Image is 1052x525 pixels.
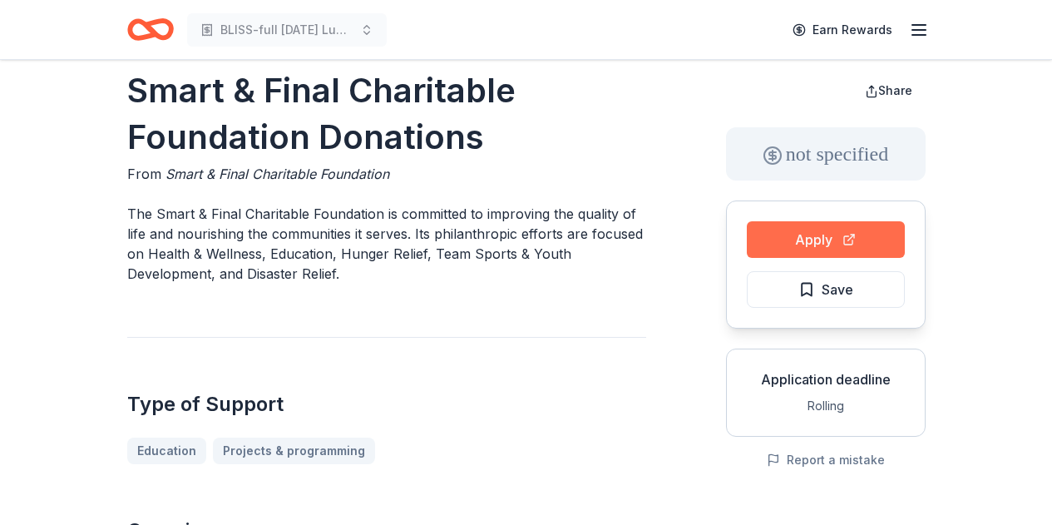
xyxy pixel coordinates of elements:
[127,10,174,49] a: Home
[767,450,885,470] button: Report a mistake
[127,391,646,418] h2: Type of Support
[187,13,387,47] button: BLISS-full [DATE] Luncheon
[165,166,389,182] span: Smart & Final Charitable Foundation
[747,271,905,308] button: Save
[127,164,646,184] div: From
[783,15,902,45] a: Earn Rewards
[740,396,911,416] div: Rolling
[127,438,206,464] a: Education
[747,221,905,258] button: Apply
[220,20,353,40] span: BLISS-full [DATE] Luncheon
[213,438,375,464] a: Projects & programming
[726,127,926,181] div: not specified
[852,74,926,107] button: Share
[127,67,646,161] h1: Smart & Final Charitable Foundation Donations
[127,204,646,284] p: The Smart & Final Charitable Foundation is committed to improving the quality of life and nourish...
[822,279,853,300] span: Save
[878,83,912,97] span: Share
[740,369,911,389] div: Application deadline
